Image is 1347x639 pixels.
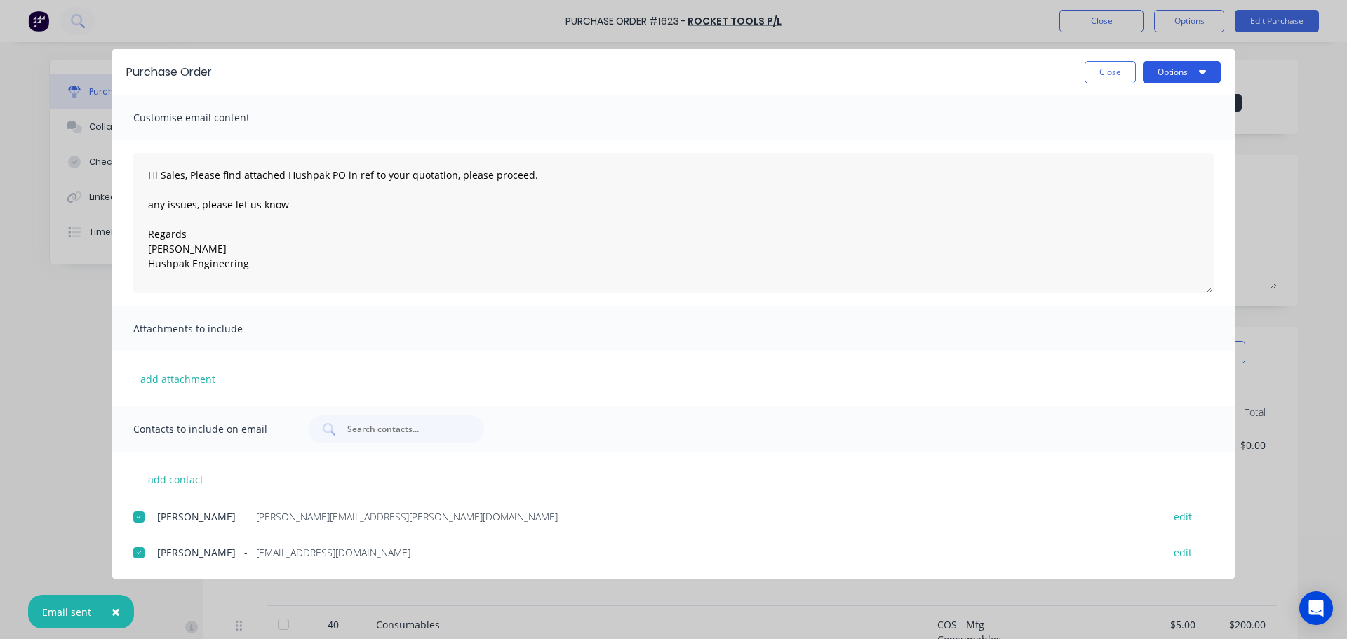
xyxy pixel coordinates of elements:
[112,602,120,621] span: ×
[133,469,217,490] button: add contact
[126,64,212,81] div: Purchase Order
[1165,506,1200,525] button: edit
[133,153,1214,293] textarea: Hi Sales, Please find attached Hushpak PO in ref to your quotation, please proceed. any issues, p...
[1143,61,1221,83] button: Options
[133,368,222,389] button: add attachment
[256,545,410,560] span: [EMAIL_ADDRESS][DOMAIN_NAME]
[98,595,134,628] button: Close
[42,605,91,619] div: Email sent
[244,509,248,524] span: -
[133,419,288,439] span: Contacts to include on email
[256,509,558,524] span: [PERSON_NAME][EMAIL_ADDRESS][PERSON_NAME][DOMAIN_NAME]
[1085,61,1136,83] button: Close
[133,108,288,128] span: Customise email content
[244,545,248,560] span: -
[157,545,236,560] span: [PERSON_NAME]
[346,422,462,436] input: Search contacts...
[157,509,236,524] span: [PERSON_NAME]
[1299,591,1333,625] div: Open Intercom Messenger
[133,319,288,339] span: Attachments to include
[1165,543,1200,562] button: edit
